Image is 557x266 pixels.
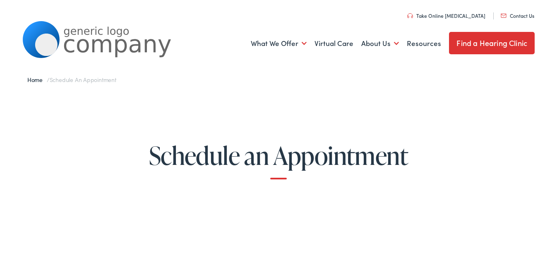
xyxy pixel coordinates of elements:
[50,75,116,84] span: Schedule an Appointment
[251,28,307,59] a: What We Offer
[449,32,535,54] a: Find a Hearing Clinic
[27,75,47,84] a: Home
[27,75,116,84] span: /
[361,28,399,59] a: About Us
[407,12,485,19] a: Take Online [MEDICAL_DATA]
[407,28,441,59] a: Resources
[407,13,413,18] img: utility icon
[22,142,535,179] h1: Schedule an Appointment
[501,14,507,18] img: utility icon
[315,28,353,59] a: Virtual Care
[501,12,534,19] a: Contact Us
